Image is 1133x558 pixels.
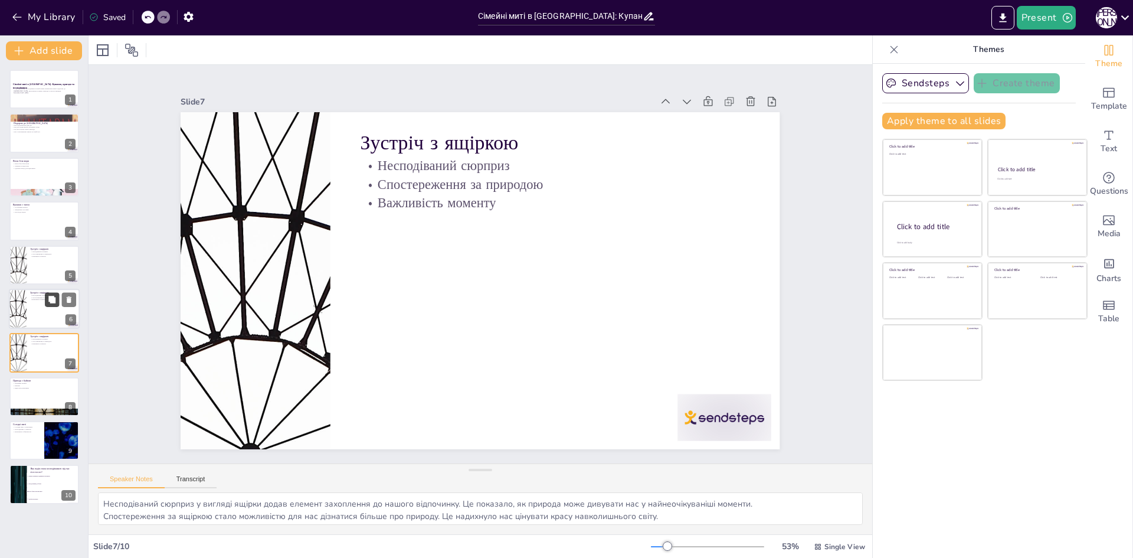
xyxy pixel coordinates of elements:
[98,475,165,488] button: Speaker Notes
[1095,57,1122,70] span: Theme
[30,247,76,251] p: Зустріч з ящіркою
[6,41,82,60] button: Add slide
[994,267,1079,272] div: Click to add title
[13,384,76,387] p: Виклик
[30,335,76,339] p: Зустріч з ящіркою
[93,41,112,60] div: Layout
[65,227,76,237] div: 4
[61,490,76,501] div: 10
[29,498,78,500] span: Ми їли морозиво
[325,52,703,199] p: Зустріч з ящіркою
[1096,272,1121,285] span: Charts
[13,162,76,165] p: Вілла була біля моря
[897,221,972,231] div: Click to add title
[30,342,76,345] p: Важливість моменту
[30,253,76,255] p: Спостереження за природою
[889,267,974,272] div: Click to add title
[13,387,76,389] p: Відчуття досягнення
[14,92,76,94] p: Generated with [URL]
[1085,120,1132,163] div: Add text boxes
[13,428,41,430] p: Несподіванка з павуком
[478,8,643,25] input: Insert title
[882,73,969,93] button: Sendsteps
[1040,276,1078,279] div: Click to add text
[62,292,76,306] button: Delete Slide
[13,207,76,209] p: Особливий момент
[143,51,595,208] div: Slide 7
[13,382,76,384] p: Яскравий момент
[13,165,76,167] p: Чарівність відпустки
[30,467,76,474] p: Яка подія стала несподіванкою під час відпочинку?
[994,206,1079,211] div: Click to add title
[974,73,1060,93] button: Create theme
[9,246,79,285] div: 5
[13,430,41,433] p: Важливість обережності
[65,402,76,413] div: 8
[1085,248,1132,291] div: Add charts and graphs
[29,491,78,492] span: Мого брата вкусив павук
[165,475,217,488] button: Transcript
[1085,35,1132,78] div: Change the overall theme
[13,209,76,211] p: Зміцнення стосунків
[12,128,75,130] p: Це був початок нашої пригоди
[1090,185,1128,198] span: Questions
[9,158,79,197] div: 3
[13,379,76,383] p: Пригода з буйком
[776,541,804,552] div: 53 %
[889,153,974,156] div: Click to add text
[13,423,41,426] p: Солодкі миті
[30,250,76,253] p: Несподіваний сюрприз
[14,88,76,92] p: У цій презентації ми поділимося незабутніми моментами нашої подорожі до [GEOGRAPHIC_DATA], включа...
[30,296,76,299] p: Спостереження за природою
[1017,6,1076,30] button: Present
[9,333,79,372] div: 7
[889,144,974,149] div: Click to add title
[947,276,974,279] div: Click to add text
[9,8,80,27] button: My Library
[1096,6,1117,30] button: К [PERSON_NAME]
[9,113,79,152] div: 2
[903,35,1073,64] p: Themes
[882,113,1006,129] button: Apply theme to all slides
[9,465,79,504] div: 10
[89,12,126,23] div: Saved
[345,114,721,252] p: Важливість моменту
[98,492,863,525] textarea: Несподіваний сюрприз у вигляді ящірки додав елемент захоплення до нашого відпочинку. Це показало,...
[29,475,78,477] span: Мама покликала подивитися на ящірку
[65,94,76,105] div: 1
[1085,205,1132,248] div: Add images, graphics, shapes or video
[30,291,76,295] p: Зустріч з ящіркою
[897,241,971,244] div: Click to add body
[65,139,76,149] div: 2
[65,446,76,456] div: 9
[65,358,76,369] div: 7
[13,203,76,207] p: Купання з татом
[1085,291,1132,333] div: Add a table
[66,314,76,325] div: 6
[29,483,78,484] span: Ми допливли до буйка
[30,338,76,341] p: Несподіваний сюрприз
[14,122,76,125] p: Подорож до [GEOGRAPHIC_DATA]
[824,542,865,552] span: Single View
[13,167,76,169] p: Ідеальне місце для відпочинку
[13,211,76,213] p: Насолода водою
[1098,227,1121,240] span: Media
[30,299,76,301] p: Важливість моменту
[9,70,79,109] div: 1
[13,159,76,163] p: Вілла біля моря
[994,276,1032,279] div: Click to add text
[93,541,651,552] div: Slide 7 / 10
[339,96,715,234] p: Спостереження за природою
[12,123,75,126] p: Ми подорожували два дні
[30,294,76,296] p: Несподіваний сюрприз
[1091,100,1127,113] span: Template
[30,255,76,257] p: Важливість моменту
[125,43,139,57] span: Position
[889,276,916,279] div: Click to add text
[30,341,76,343] p: Спостереження за природою
[9,201,79,240] div: 4
[998,166,1076,173] div: Click to add title
[9,289,80,329] div: 6
[1085,163,1132,205] div: Get real-time input from your audience
[918,276,945,279] div: Click to add text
